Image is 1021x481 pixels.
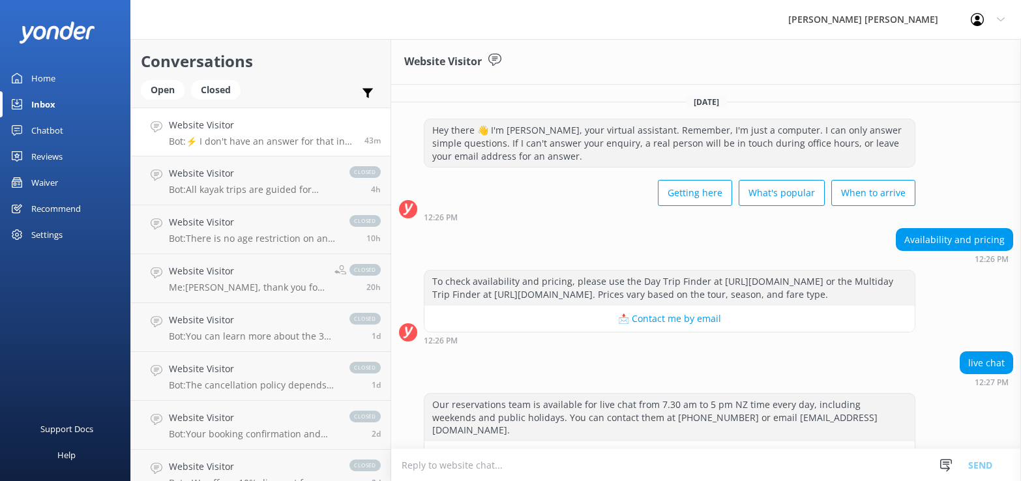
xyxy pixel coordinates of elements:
span: closed [349,459,381,471]
div: Waiver [31,169,58,196]
button: 📩 Contact me by email [424,441,915,467]
div: Recommend [31,196,81,222]
h4: Website Visitor [169,215,336,229]
span: [DATE] [686,96,727,108]
div: 12:27pm 19-Aug-2025 (UTC +12:00) Pacific/Auckland [960,377,1013,386]
a: Website VisitorBot:There is no age restriction on any of our walking or boat trips. If you want a... [131,205,391,254]
div: Hey there 👋 I'm [PERSON_NAME], your virtual assistant. Remember, I'm just a computer. I can only ... [424,119,915,167]
button: What's popular [739,180,825,206]
h4: Website Visitor [169,411,336,425]
h4: Website Visitor [169,313,336,327]
strong: 12:26 PM [424,214,458,222]
h4: Website Visitor [169,166,336,181]
p: Bot: There is no age restriction on any of our walking or boat trips. If you want an infant's lif... [169,233,336,244]
div: 12:26pm 19-Aug-2025 (UTC +12:00) Pacific/Auckland [896,254,1013,263]
strong: 12:27 PM [975,379,1009,386]
button: 📩 Contact me by email [424,306,915,332]
div: 12:26pm 19-Aug-2025 (UTC +12:00) Pacific/Auckland [424,336,915,345]
span: closed [349,411,381,422]
h3: Website Visitor [404,53,482,70]
a: Closed [191,82,247,96]
strong: 12:26 PM [424,337,458,345]
a: Website VisitorBot:⚡ I don't have an answer for that in my knowledge base. Please try and rephras... [131,108,391,156]
span: 02:40am 19-Aug-2025 (UTC +12:00) Pacific/Auckland [366,233,381,244]
p: Bot: All kayak trips are guided for safety, and self-guided rentals are not offered. You can book... [169,184,336,196]
span: closed [349,215,381,227]
a: Website VisitorBot:Your booking confirmation and receipt may take up to 30 minutes to reach your ... [131,401,391,450]
div: Help [57,442,76,468]
span: 07:09pm 17-Aug-2025 (UTC +12:00) Pacific/Auckland [372,379,381,390]
button: Getting here [658,180,732,206]
a: Website VisitorBot:You can learn more about the 3 Day Explorer Pass and book it by visiting [URL]... [131,303,391,352]
div: To check availability and pricing, please use the Day Trip Finder at [URL][DOMAIN_NAME] or the Mu... [424,270,915,305]
div: Availability and pricing [896,229,1013,251]
span: closed [349,313,381,325]
button: When to arrive [831,180,915,206]
div: Reviews [31,143,63,169]
p: Bot: Your booking confirmation and receipt may take up to 30 minutes to reach your email inbox. C... [169,428,336,440]
a: Website VisitorMe:[PERSON_NAME], thank you for your inquiry. No there are no nude beaches in the ... [131,254,391,303]
h4: Website Visitor [169,118,355,132]
div: Support Docs [40,416,93,442]
span: closed [349,264,381,276]
p: Bot: You can learn more about the 3 Day Explorer Pass and book it by visiting [URL][DOMAIN_NAME].... [169,330,336,342]
a: Website VisitorBot:The cancellation policy depends on the type of trip you are on. On the rare oc... [131,352,391,401]
span: 04:27pm 18-Aug-2025 (UTC +12:00) Pacific/Auckland [366,282,381,293]
a: Open [141,82,191,96]
h4: Website Visitor [169,264,325,278]
span: closed [349,362,381,373]
p: Me: [PERSON_NAME], thank you for your inquiry. No there are no nude beaches in the [PERSON_NAME][... [169,282,325,293]
a: Website VisitorBot:All kayak trips are guided for safety, and self-guided rentals are not offered... [131,156,391,205]
h4: Website Visitor [169,459,336,474]
img: yonder-white-logo.png [20,22,95,43]
div: Inbox [31,91,55,117]
strong: 12:26 PM [975,255,1009,263]
div: Settings [31,222,63,248]
div: live chat [960,352,1013,374]
div: Home [31,65,55,91]
span: 10:19am 18-Aug-2025 (UTC +12:00) Pacific/Auckland [372,330,381,342]
div: Open [141,80,185,100]
p: Bot: ⚡ I don't have an answer for that in my knowledge base. Please try and rephrase your questio... [169,136,355,147]
div: Chatbot [31,117,63,143]
div: Our reservations team is available for live chat from 7.30 am to 5 pm NZ time every day, includin... [424,394,915,441]
div: 12:26pm 19-Aug-2025 (UTC +12:00) Pacific/Auckland [424,212,915,222]
h2: Conversations [141,49,381,74]
h4: Website Visitor [169,362,336,376]
span: closed [349,166,381,178]
span: 08:55am 19-Aug-2025 (UTC +12:00) Pacific/Auckland [371,184,381,195]
p: Bot: The cancellation policy depends on the type of trip you are on. On the rare occasion that a ... [169,379,336,391]
span: 06:01am 17-Aug-2025 (UTC +12:00) Pacific/Auckland [372,428,381,439]
span: 12:28pm 19-Aug-2025 (UTC +12:00) Pacific/Auckland [364,135,381,146]
div: Closed [191,80,241,100]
